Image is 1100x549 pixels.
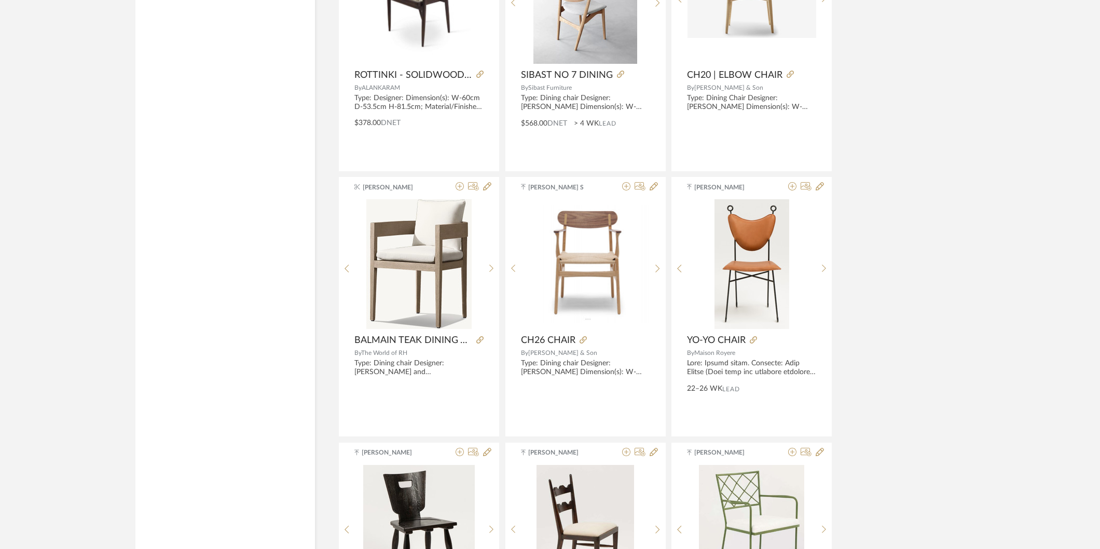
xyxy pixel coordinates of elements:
img: YO-YO CHAIR [714,199,789,329]
span: YO-YO CHAIR [687,335,746,346]
span: $378.00 [354,119,381,127]
span: By [354,350,361,356]
span: > 4 WK [574,118,599,129]
span: DNET [547,120,567,127]
span: ALANKARAM [362,85,400,91]
div: Type: Dining Chair Designer: [PERSON_NAME] Dimension(s): W-54cm x D-47cm x H-73cm; Seat Ht-46cm M... [687,94,816,112]
span: [PERSON_NAME] S [528,183,594,192]
div: Lore: Ipsumd sitam. Consecte: Adip Elitse (Doei temp inc utlabore etdolore). Magnaaliq(e): A 56 m... [687,359,816,377]
span: [PERSON_NAME] [363,183,428,192]
span: [PERSON_NAME] [694,448,760,457]
span: By [521,85,528,91]
span: CH26 CHAIR [521,335,575,346]
div: Type: Designer: Dimension(s): W-60cm D-53.5cm H-81.5cm; Material/Finishes: Solid wood, Ratan - of... [354,94,484,112]
span: By [687,350,694,356]
div: Type: Dining chair Designer: [PERSON_NAME] and [PERSON_NAME] Dimension(s): Overall: 23"W x 23"D x... [354,359,484,377]
span: By [687,85,694,91]
span: Maison Royere [694,350,735,356]
span: Lead [599,120,616,127]
span: The World of RH [361,350,407,356]
div: 0 [521,199,650,329]
span: [PERSON_NAME] [362,448,427,457]
span: Lead [722,386,740,393]
div: Type: Dining chair Designer: [PERSON_NAME] Dimension(s): W-59cm x D-52cm x H-79cm; Material/Finis... [521,359,650,377]
span: SIBAST NO 7 DINING [521,70,613,81]
span: $568.00 [521,120,547,127]
span: CH20 | ELBOW CHAIR [687,70,782,81]
div: 0 [355,199,484,329]
span: [PERSON_NAME] & Son [694,85,763,91]
div: 0 [687,199,816,329]
span: By [354,85,362,91]
span: [PERSON_NAME] [528,448,594,457]
span: Sibast Furniture [528,85,572,91]
img: BALMAIN TEAK DINING ARMCHAIR [366,199,472,329]
img: CH26 CHAIR [521,205,650,323]
span: BALMAIN TEAK DINING ARMCHAIR [354,335,472,346]
span: [PERSON_NAME] & Son [528,350,597,356]
div: Type: Dining chair Designer: [PERSON_NAME] Dimension(s): W-54cm D-Nil H-73.5cm; Seat Ht-45cm Mate... [521,94,650,112]
span: By [521,350,528,356]
span: 22–26 WK [687,383,722,394]
span: DNET [381,119,401,127]
span: ROTTINKI - SOLIDWOOD WOVEN DINING/ARMCHAIR WITH RATTAN [354,70,472,81]
span: [PERSON_NAME] [694,183,760,192]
